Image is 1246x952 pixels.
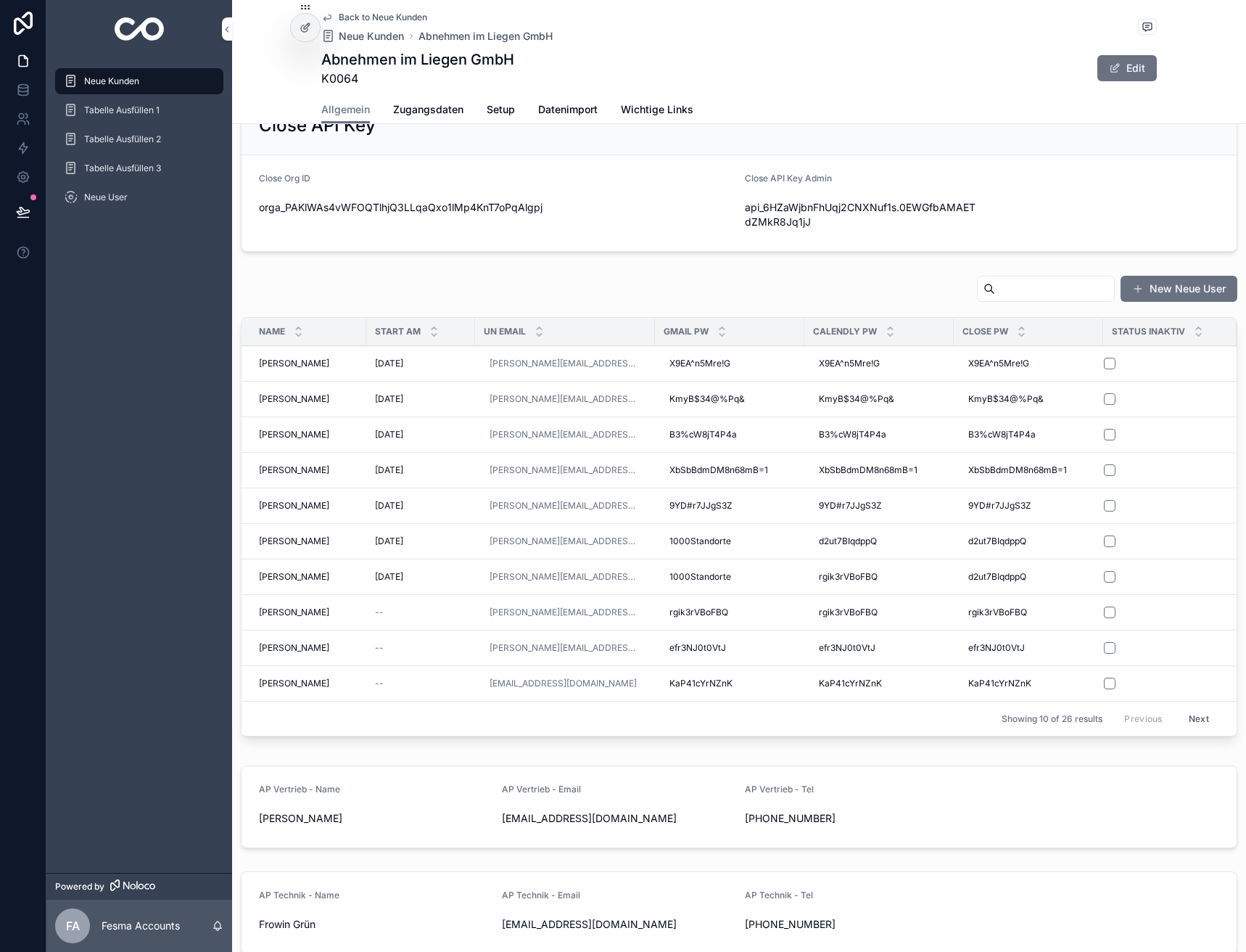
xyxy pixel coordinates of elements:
span: 9YD#r7JJgS3Z [968,500,1031,512]
a: [PERSON_NAME][EMAIL_ADDRESS][PERSON_NAME][DOMAIN_NAME] [484,459,646,482]
span: efr3NJ0t0VtJ [819,642,875,654]
a: [PERSON_NAME][EMAIL_ADDRESS][DOMAIN_NAME] [490,500,640,512]
button: Next [1179,707,1219,730]
span: Calendly Pw [813,326,877,337]
a: [PERSON_NAME] [259,571,358,583]
span: [EMAIL_ADDRESS][DOMAIN_NAME] [502,811,733,826]
a: Neue User [55,184,223,210]
span: [PERSON_NAME] [259,642,329,654]
span: KmyB$34@%Pq& [669,393,745,405]
a: Tabelle Ausfüllen 3 [55,155,223,181]
span: efr3NJ0t0VtJ [968,642,1025,654]
a: B3%cW8jT4P4a [962,423,1094,446]
a: [DATE] [375,393,466,405]
span: [DATE] [375,500,403,512]
a: rgik3rVBoFBQ [813,565,945,588]
a: Abnehmen im Liegen GmbH [418,29,553,44]
span: Neue User [84,192,128,203]
a: 9YD#r7JJgS3Z [813,494,945,517]
span: X9EA^n5Mre!G [968,358,1029,369]
span: KaP41cYrNZnK [669,678,733,689]
a: [PERSON_NAME][EMAIL_ADDRESS][PERSON_NAME][DOMAIN_NAME] [484,423,646,446]
span: Zugangsdaten [393,102,463,117]
span: [PERSON_NAME] [259,500,329,512]
a: 1000Standorte [664,530,796,553]
a: KaP41cYrNZnK [962,672,1094,695]
span: Name [259,326,285,337]
span: AP Technik - Email [502,890,580,900]
span: Status Inaktiv [1112,326,1185,337]
span: [PERSON_NAME] [259,678,329,689]
span: AP Vertrieb - Email [502,784,581,795]
a: d2ut7BIqdppQ [813,530,945,553]
a: KaP41cYrNZnK [813,672,945,695]
span: X9EA^n5Mre!G [819,358,880,369]
a: [PERSON_NAME] [259,500,358,512]
a: XbSbBdmDM8n68mB=1 [813,459,945,482]
a: Zugangsdaten [393,97,463,126]
a: [PERSON_NAME] [259,678,358,689]
a: [PERSON_NAME] [259,429,358,440]
a: [PERSON_NAME][EMAIL_ADDRESS][DOMAIN_NAME] [490,393,640,405]
span: XbSbBdmDM8n68mB=1 [819,464,917,476]
span: KmyB$34@%Pq& [819,393,894,405]
h2: Close API Key [259,114,376,137]
span: Close Pw [962,326,1008,337]
a: [PERSON_NAME] [259,464,358,476]
a: 1000Standorte [664,565,796,588]
span: [PERSON_NAME] [259,811,490,826]
span: Neue Kunden [84,75,139,87]
a: d2ut7BIqdppQ [962,565,1094,588]
span: Powered by [55,881,104,892]
a: Neue Kunden [321,29,404,44]
a: KmyB$34@%Pq& [962,387,1094,411]
a: [DATE] [375,535,466,547]
a: [PERSON_NAME][EMAIL_ADDRESS][PERSON_NAME][DOMAIN_NAME] [490,464,640,476]
a: efr3NJ0t0VtJ [813,636,945,660]
span: Showing 10 of 26 results [1002,713,1102,725]
span: rgik3rVBoFBQ [968,607,1027,618]
a: Tabelle Ausfüllen 1 [55,97,223,123]
a: KaP41cYrNZnK [664,672,796,695]
a: rgik3rVBoFBQ [962,601,1094,624]
a: efr3NJ0t0VtJ [664,636,796,660]
a: [DATE] [375,358,466,369]
a: -- [375,678,466,689]
span: [PERSON_NAME] [259,393,329,405]
a: Setup [487,97,515,126]
span: efr3NJ0t0VtJ [669,642,726,654]
a: [DATE] [375,429,466,440]
span: Neue Kunden [339,29,404,44]
a: -- [375,642,466,654]
a: 9YD#r7JJgS3Z [664,494,796,517]
a: [EMAIL_ADDRESS][DOMAIN_NAME] [484,672,646,695]
span: AP Vertrieb - Tel [745,784,814,795]
a: Tabelle Ausfüllen 2 [55,126,223,152]
a: [PERSON_NAME][EMAIL_ADDRESS][PERSON_NAME][DOMAIN_NAME] [490,571,640,583]
a: XbSbBdmDM8n68mB=1 [664,459,796,482]
span: [PERSON_NAME] [259,535,329,547]
button: New Neue User [1121,276,1237,302]
span: Close API Key Admin [745,173,832,184]
span: api_6HZaWjbnFhUqj2CNXNuf1s.0EWGfbAMAETdZMkR8Jq1jJ [745,200,976,229]
a: [PERSON_NAME] [259,358,358,369]
a: rgik3rVBoFBQ [664,601,796,624]
span: [DATE] [375,464,403,476]
a: d2ut7BIqdppQ [962,530,1094,553]
a: [PERSON_NAME][EMAIL_ADDRESS][PERSON_NAME][DOMAIN_NAME] [490,535,640,547]
span: d2ut7BIqdppQ [968,535,1026,547]
a: XbSbBdmDM8n68mB=1 [962,459,1094,482]
span: AP Vertrieb - Name [259,784,340,795]
a: Powered by [46,873,232,900]
span: Allgemein [321,102,370,117]
span: AP Technik - Name [259,890,339,900]
span: 9YD#r7JJgS3Z [669,500,733,512]
a: [EMAIL_ADDRESS][DOMAIN_NAME] [490,678,637,689]
span: rgik3rVBoFBQ [669,607,728,618]
span: [PERSON_NAME] [259,464,329,476]
a: rgik3rVBoFBQ [813,601,945,624]
span: UN Email [484,326,526,337]
span: Setup [487,102,515,117]
span: rgik3rVBoFBQ [819,607,878,618]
